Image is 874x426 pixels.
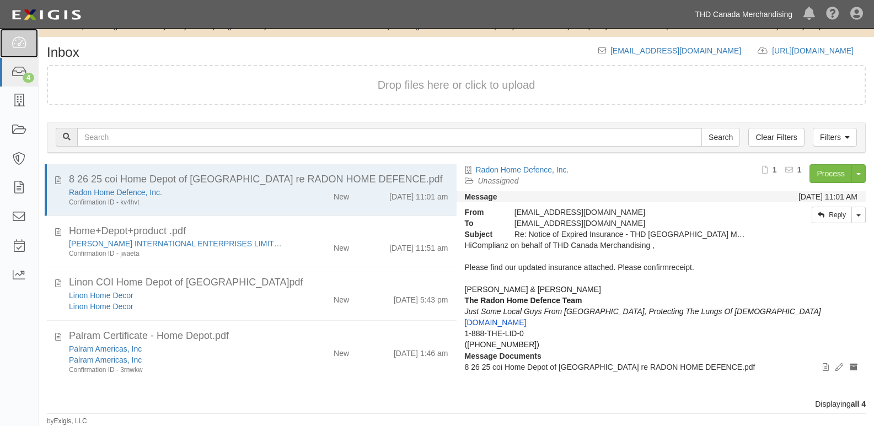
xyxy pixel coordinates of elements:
a: Radon Home Defence, Inc. [69,188,162,197]
em: Just Some Local Guys From [GEOGRAPHIC_DATA], Protecting The Lungs Of [DEMOGRAPHIC_DATA] [465,307,821,316]
a: Palram Americas, Inc [69,355,142,364]
div: Re: Notice of Expired Insurance - THD Canada Merchandising [506,229,755,240]
div: Linon Home Decor [69,290,283,301]
a: Process [809,164,852,183]
div: Linon Home Decor [69,301,283,312]
div: Palram Certificate - Home Depot.pdf [69,329,448,343]
div: New [334,290,349,305]
a: Unassigned [478,176,519,185]
strong: From [457,207,506,218]
p: 8 26 25 coi Home Depot of [GEOGRAPHIC_DATA] re RADON HOME DEFENCE.pdf [465,362,858,373]
div: [DATE] 5:43 pm [394,290,448,305]
input: Search [701,128,740,147]
strong: The Radon Home Defence Team [465,296,582,305]
div: Displaying [39,398,874,409]
div: Please find our updated insurance attached. Please confirmreceipt. [465,262,858,273]
div: Linon COI Home Depot of Canada.pdf [69,276,448,290]
div: Home+Depot+product .pdf [69,224,448,239]
a: Reply [812,207,852,223]
i: Help Center - Complianz [826,8,839,21]
div: New [334,238,349,254]
h1: Inbox [47,45,79,60]
a: Linon Home Decor [69,291,133,300]
div: 8 26 25 coi Home Depot of Canada re RADON HOME DEFENCE.pdf [69,172,448,187]
div: ALTON INTERNATIONAL ENTERPRISES LIMITED [69,238,283,249]
strong: To [457,218,506,229]
div: [DATE] 1:46 am [394,343,448,359]
div: [DATE] 11:51 am [389,238,448,254]
div: [DATE] 11:01 AM [798,191,857,202]
strong: Message [465,192,497,201]
div: Confirmation ID - 3rnwkw [69,365,283,375]
i: Edit document [835,364,843,371]
div: [DATE] 11:01 am [389,187,448,202]
a: Exigis, LLC [54,417,87,425]
b: 1 [773,165,777,174]
div: Hi [465,240,858,251]
a: Linon Home Decor [69,302,133,311]
span: Complianz on behalf of THD Canada Merchandising , [472,241,655,250]
div: Confirmation ID - jwaeta [69,249,283,258]
a: [URL][DOMAIN_NAME] [772,46,866,55]
div: 1-888-THE-LID-0 [465,328,858,339]
a: Filters [813,128,857,147]
div: [PERSON_NAME] & [PERSON_NAME] [465,284,858,295]
div: Palram Americas, Inc [69,354,283,365]
a: Palram Americas, Inc [69,344,142,353]
b: 1 [797,165,802,174]
a: THD Canada Merchandising [689,3,798,25]
strong: Message Documents [465,352,541,360]
a: [DOMAIN_NAME] [465,318,527,327]
div: New [334,343,349,359]
div: Confirmation ID - kv4hvt [69,198,283,207]
div: Radon Home Defence, Inc. [69,187,283,198]
a: Radon Home Defence, Inc. [476,165,569,174]
button: Drop files here or click to upload [378,77,535,93]
div: 4 [23,73,34,83]
b: all 4 [851,400,866,408]
img: logo-5460c22ac91f19d4615b14bd174203de0afe785f0fc80cf4dbbc73dc1793850b.png [8,5,84,25]
div: [EMAIL_ADDRESS][DOMAIN_NAME] [506,207,755,218]
a: Clear Filters [748,128,804,147]
a: [PERSON_NAME] INTERNATIONAL ENTERPRISES LIMITED [69,239,285,248]
i: View [823,364,829,371]
a: [EMAIL_ADDRESS][DOMAIN_NAME] [610,46,741,55]
div: ([PHONE_NUMBER]) [465,339,858,350]
div: party-k4awjx@thdcanadamerchandising.complianz.com [506,218,755,229]
strong: Subject [457,229,506,240]
small: by [47,417,87,426]
input: Search [77,128,702,147]
div: New [334,187,349,202]
i: Archive document [850,364,857,371]
div: Palram Americas, Inc [69,343,283,354]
